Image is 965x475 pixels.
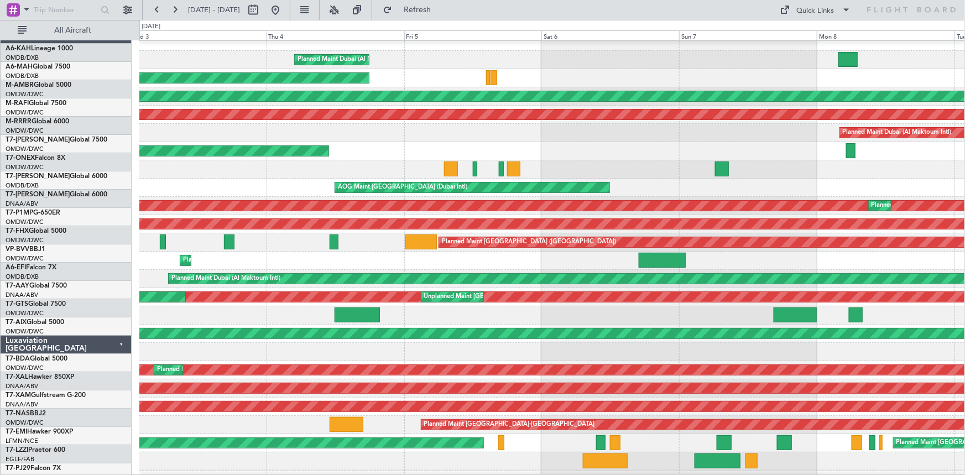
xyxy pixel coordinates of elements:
div: Sun 7 [679,30,817,40]
span: A6-MAH [6,64,33,70]
a: T7-AIXGlobal 5000 [6,319,64,326]
span: M-AMBR [6,82,34,88]
div: Planned Maint Dubai (Al Maktoum Intl) [157,362,266,378]
a: OMDW/DWC [6,236,44,244]
span: T7-ONEX [6,155,35,161]
span: T7-GTS [6,301,28,307]
a: OMDW/DWC [6,127,44,135]
span: Refresh [394,6,441,14]
div: Thu 4 [267,30,404,40]
span: T7-AAY [6,283,29,289]
a: T7-P1MPG-650ER [6,210,60,216]
a: OMDW/DWC [6,327,44,336]
div: Planned Maint Dubai (Al Maktoum Intl) [843,124,952,141]
a: T7-[PERSON_NAME]Global 6000 [6,173,107,180]
button: All Aircraft [12,22,120,39]
a: OMDW/DWC [6,218,44,226]
span: T7-P1MP [6,210,33,216]
span: T7-EMI [6,429,27,435]
button: Refresh [378,1,444,19]
div: Planned Maint Dubai (Al Maktoum Intl) [171,270,280,287]
span: M-RAFI [6,100,29,107]
a: OMDW/DWC [6,163,44,171]
a: T7-EMIHawker 900XP [6,429,73,435]
a: M-RRRRGlobal 6000 [6,118,69,125]
a: OMDB/DXB [6,54,39,62]
div: Planned Maint Dubai (Al Maktoum Intl) [298,51,406,68]
a: M-RAFIGlobal 7500 [6,100,66,107]
a: DNAA/ABV [6,291,38,299]
a: A6-MAHGlobal 7500 [6,64,70,70]
span: All Aircraft [29,27,117,34]
a: OMDW/DWC [6,254,44,263]
span: T7-[PERSON_NAME] [6,137,70,143]
span: M-RRRR [6,118,32,125]
span: T7-XAM [6,392,31,399]
span: A6-KAH [6,45,31,52]
span: T7-LZZI [6,447,28,453]
span: [DATE] - [DATE] [188,5,240,15]
span: T7-[PERSON_NAME] [6,191,70,198]
a: T7-ONEXFalcon 8X [6,155,65,161]
a: OMDB/DXB [6,273,39,281]
a: OMDW/DWC [6,145,44,153]
div: AOG Maint [GEOGRAPHIC_DATA] (Dubai Intl) [338,179,467,196]
a: EGLF/FAB [6,455,34,463]
div: Mon 8 [817,30,954,40]
div: Planned Maint Dubai (Al Maktoum Intl) [183,252,292,269]
a: OMDW/DWC [6,90,44,98]
a: T7-PJ29Falcon 7X [6,465,61,472]
a: T7-BDAGlobal 5000 [6,356,67,362]
span: T7-XAL [6,374,28,380]
div: Quick Links [797,6,834,17]
span: T7-AIX [6,319,27,326]
a: T7-GTSGlobal 7500 [6,301,66,307]
a: OMDW/DWC [6,419,44,427]
span: T7-FHX [6,228,29,234]
div: Planned Maint [GEOGRAPHIC_DATA] ([GEOGRAPHIC_DATA]) [442,234,616,250]
span: T7-PJ29 [6,465,30,472]
span: A6-EFI [6,264,26,271]
a: DNAA/ABV [6,200,38,208]
a: OMDW/DWC [6,364,44,372]
a: OMDB/DXB [6,181,39,190]
a: T7-FHXGlobal 5000 [6,228,66,234]
span: VP-BVV [6,246,29,253]
div: Wed 3 [129,30,267,40]
a: LFMN/NCE [6,437,38,445]
div: Sat 6 [541,30,679,40]
div: Unplanned Maint [GEOGRAPHIC_DATA] (Al Maktoum Intl) [424,289,588,305]
a: T7-[PERSON_NAME]Global 7500 [6,137,107,143]
a: OMDW/DWC [6,108,44,117]
a: A6-EFIFalcon 7X [6,264,56,271]
div: Fri 5 [404,30,542,40]
a: T7-XAMGulfstream G-200 [6,392,86,399]
button: Quick Links [775,1,857,19]
a: OMDW/DWC [6,309,44,317]
div: Planned Maint [GEOGRAPHIC_DATA]-[GEOGRAPHIC_DATA] [424,416,595,433]
span: T7-[PERSON_NAME] [6,173,70,180]
a: DNAA/ABV [6,400,38,409]
a: DNAA/ABV [6,382,38,390]
input: Trip Number [34,2,97,18]
a: T7-LZZIPraetor 600 [6,447,65,453]
a: A6-KAHLineage 1000 [6,45,73,52]
a: OMDB/DXB [6,72,39,80]
span: T7-BDA [6,356,30,362]
a: M-AMBRGlobal 5000 [6,82,71,88]
div: [DATE] [142,22,160,32]
a: T7-XALHawker 850XP [6,374,74,380]
a: T7-AAYGlobal 7500 [6,283,67,289]
span: T7-NAS [6,410,30,417]
a: T7-[PERSON_NAME]Global 6000 [6,191,107,198]
a: VP-BVVBBJ1 [6,246,45,253]
a: T7-NASBBJ2 [6,410,46,417]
